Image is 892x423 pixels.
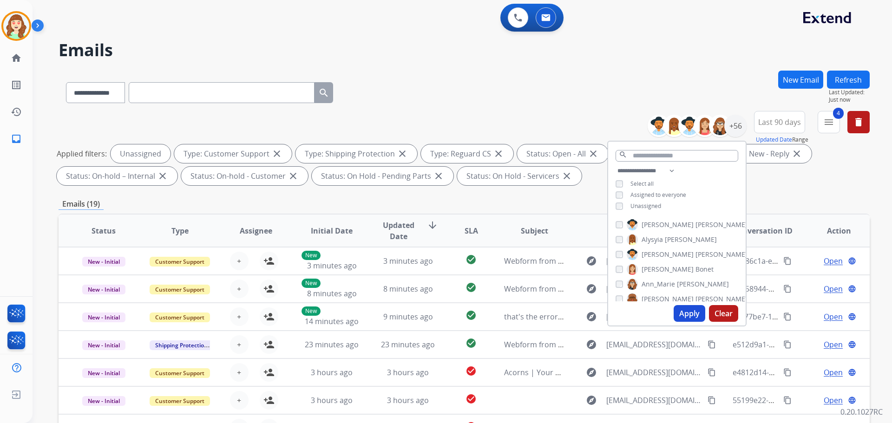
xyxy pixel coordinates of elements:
[714,144,812,163] div: Status: New - Reply
[791,148,802,159] mat-icon: close
[708,396,716,404] mat-icon: content_copy
[59,198,104,210] p: Emails (19)
[387,367,429,377] span: 3 hours ago
[642,220,694,229] span: [PERSON_NAME]
[230,252,249,270] button: +
[230,307,249,326] button: +
[237,283,241,294] span: +
[263,255,275,267] mat-icon: person_add
[11,106,22,117] mat-icon: history
[848,312,856,321] mat-icon: language
[586,311,597,322] mat-icon: explore
[504,339,715,350] span: Webform from [EMAIL_ADDRESS][DOMAIN_NAME] on [DATE]
[606,283,702,294] span: [EMAIL_ADDRESS][DOMAIN_NAME]
[171,225,189,236] span: Type
[457,167,582,185] div: Status: On Hold - Servicers
[824,311,843,322] span: Open
[57,167,177,185] div: Status: On-hold – Internal
[302,251,321,260] p: New
[59,41,870,59] h2: Emails
[150,312,210,322] span: Customer Support
[311,395,353,405] span: 3 hours ago
[586,255,597,267] mat-icon: explore
[312,167,453,185] div: Status: On Hold - Pending Parts
[606,367,702,378] span: [EMAIL_ADDRESS][DOMAIN_NAME]
[708,368,716,377] mat-icon: content_copy
[677,280,729,289] span: [PERSON_NAME]
[82,368,125,378] span: New - Initial
[295,144,417,163] div: Type: Shipping Protection
[150,257,210,267] span: Customer Support
[783,312,792,321] mat-icon: content_copy
[733,339,875,350] span: e512d9a1-754d-44db-8814-83cc573fab0c
[230,280,249,298] button: +
[240,225,272,236] span: Assignee
[387,395,429,405] span: 3 hours ago
[288,170,299,182] mat-icon: close
[756,136,792,143] button: Updated Date
[606,339,702,350] span: [EMAIL_ADDRESS][DOMAIN_NAME]
[733,395,877,405] span: 55199e22-21a8-4a85-832d-7da29c4e495d
[708,340,716,349] mat-icon: content_copy
[311,225,353,236] span: Initial Date
[758,120,801,124] span: Last 90 days
[504,284,715,294] span: Webform from [EMAIL_ADDRESS][DOMAIN_NAME] on [DATE]
[588,148,599,159] mat-icon: close
[305,339,359,350] span: 23 minutes ago
[11,52,22,64] mat-icon: home
[606,311,702,322] span: [EMAIL_ADDRESS][DOMAIN_NAME]
[783,257,792,265] mat-icon: content_copy
[305,316,359,326] span: 14 minutes ago
[237,311,241,322] span: +
[150,285,210,294] span: Customer Support
[619,150,627,159] mat-icon: search
[783,285,792,293] mat-icon: content_copy
[82,257,125,267] span: New - Initial
[778,71,823,89] button: New Email
[174,144,292,163] div: Type: Customer Support
[695,265,714,274] span: Bonet
[783,368,792,377] mat-icon: content_copy
[824,255,843,267] span: Open
[82,396,125,406] span: New - Initial
[230,363,249,382] button: +
[756,136,808,143] span: Range
[378,220,420,242] span: Updated Date
[383,284,433,294] span: 8 minutes ago
[237,339,241,350] span: +
[818,111,840,133] button: 4
[466,365,477,377] mat-icon: check_circle
[829,96,870,104] span: Just now
[465,225,478,236] span: SLA
[848,340,856,349] mat-icon: language
[521,225,548,236] span: Subject
[92,225,116,236] span: Status
[311,367,353,377] span: 3 hours ago
[586,395,597,406] mat-icon: explore
[642,265,694,274] span: [PERSON_NAME]
[466,393,477,404] mat-icon: check_circle
[840,406,883,417] p: 0.20.1027RC
[381,339,435,350] span: 23 minutes ago
[848,257,856,265] mat-icon: language
[642,235,663,244] span: Alysyia
[733,225,793,236] span: Conversation ID
[642,280,675,289] span: Ann_Marie
[630,202,661,210] span: Unassigned
[848,368,856,377] mat-icon: language
[82,340,125,350] span: New - Initial
[823,117,834,128] mat-icon: menu
[181,167,308,185] div: Status: On-hold - Customer
[824,395,843,406] span: Open
[466,282,477,293] mat-icon: check_circle
[630,180,654,188] span: Select all
[57,148,107,159] p: Applied filters:
[754,111,805,133] button: Last 90 days
[237,367,241,378] span: +
[642,250,694,259] span: [PERSON_NAME]
[466,338,477,349] mat-icon: check_circle
[724,115,747,137] div: +56
[397,148,408,159] mat-icon: close
[307,260,357,271] span: 3 minutes ago
[824,283,843,294] span: Open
